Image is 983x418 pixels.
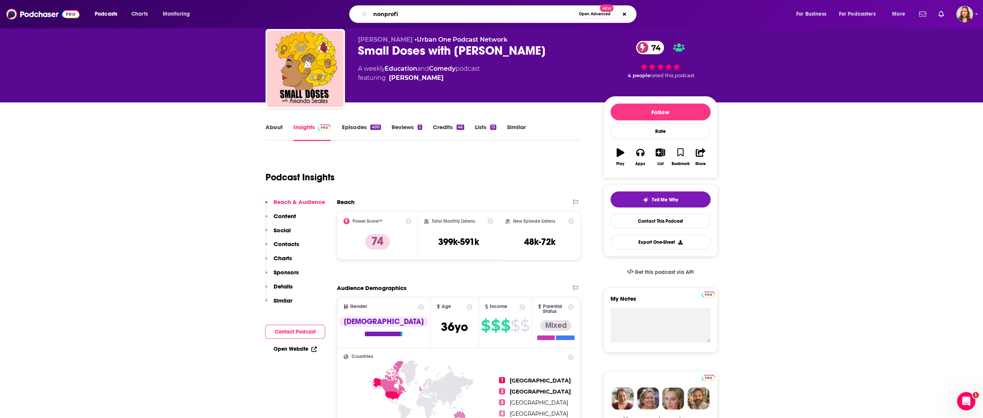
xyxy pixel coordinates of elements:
button: Follow [611,104,711,120]
p: Sponsors [274,269,299,276]
img: Podchaser Pro [318,125,331,131]
span: [GEOGRAPHIC_DATA] [510,377,571,384]
button: Sponsors [265,269,299,283]
span: 3 [499,399,505,405]
button: Contact Podcast [265,325,325,339]
h2: Audience Demographics [337,284,406,292]
p: Reach & Audience [274,198,325,206]
span: Tell Me Why [652,197,678,203]
button: Charts [265,254,292,269]
button: List [650,143,670,171]
h2: New Episode Listens [513,219,555,224]
div: Rate [611,123,711,139]
span: $ [520,319,529,332]
span: 1 [499,377,505,383]
span: Logged in as adriana.guzman [956,6,973,23]
span: 4 people [628,73,650,78]
a: Credits46 [433,123,464,141]
div: 74 4 peoplerated this podcast [603,36,718,83]
img: Podchaser Pro [702,292,715,298]
div: Bookmark [671,162,689,166]
span: [PERSON_NAME] [358,36,413,43]
a: Get this podcast via API [621,263,700,282]
button: Play [611,143,630,171]
button: Share [690,143,710,171]
span: More [892,9,905,19]
a: Urban One Podcast Network [417,36,507,43]
span: 36 yo [441,319,468,334]
div: Share [695,162,706,166]
a: InsightsPodchaser Pro [293,123,331,141]
span: $ [491,319,500,332]
button: open menu [791,8,836,20]
span: Gender [350,304,367,309]
button: open menu [834,8,887,20]
button: Similar [265,297,292,311]
span: Income [490,304,507,309]
button: Bookmark [670,143,690,171]
span: For Podcasters [839,9,876,19]
a: Pro website [702,290,715,298]
a: Amanda Seales [389,73,444,83]
span: [GEOGRAPHIC_DATA] [510,399,568,406]
img: Jules Profile [662,387,684,410]
span: Age [442,304,451,309]
p: Content [274,212,296,220]
span: Open Advanced [579,12,611,16]
span: rated this podcast [650,73,695,78]
span: [GEOGRAPHIC_DATA] [510,388,571,395]
img: Barbara Profile [637,387,659,410]
button: Contacts [265,240,299,254]
div: Apps [635,162,645,166]
span: [GEOGRAPHIC_DATA] [510,410,568,417]
span: and [417,65,429,72]
span: featuring [358,73,480,83]
span: Podcasts [95,9,117,19]
span: $ [511,319,520,332]
span: • [415,36,507,43]
h2: Power Score™ [353,219,382,224]
a: Reviews2 [392,123,422,141]
button: open menu [157,8,200,20]
button: Details [265,283,293,297]
a: Episodes400 [342,123,381,141]
button: Apps [630,143,650,171]
p: 74 [365,234,390,250]
div: 13 [490,125,496,130]
a: Similar [507,123,526,141]
a: Show notifications dropdown [935,8,947,21]
button: Open AdvancedNew [575,10,614,19]
iframe: Intercom live chat [957,392,975,410]
h2: Reach [337,198,355,206]
div: 46 [457,125,464,130]
a: Pro website [702,374,715,381]
span: 74 [644,41,664,54]
button: Content [265,212,296,227]
h2: Total Monthly Listens [432,219,475,224]
img: Small Doses with Amanda Seales [267,31,343,107]
span: $ [501,319,510,332]
button: Show profile menu [956,6,973,23]
button: tell me why sparkleTell Me Why [611,191,711,207]
span: 4 [499,410,505,416]
div: Search podcasts, credits, & more... [356,5,644,23]
img: User Profile [956,6,973,23]
button: Export One-Sheet [611,235,711,250]
img: Sydney Profile [612,387,634,410]
div: Mixed [540,320,571,331]
a: Comedy [429,65,455,72]
span: $ [481,319,490,332]
a: Charts [126,8,152,20]
a: Show notifications dropdown [916,8,929,21]
button: Social [265,227,291,241]
button: open menu [887,8,915,20]
p: Charts [274,254,292,262]
button: Reach & Audience [265,198,325,212]
input: Search podcasts, credits, & more... [370,8,575,20]
img: Podchaser Pro [702,375,715,381]
h3: 48k-72k [524,236,555,248]
span: Monitoring [163,9,190,19]
span: Charts [131,9,148,19]
a: Lists13 [475,123,496,141]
